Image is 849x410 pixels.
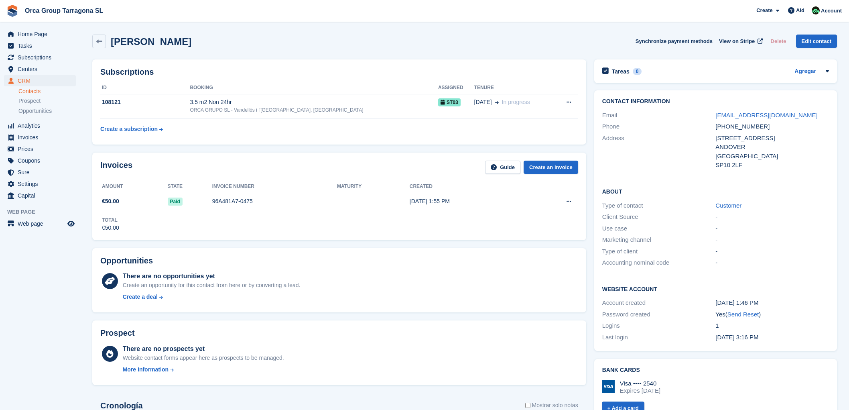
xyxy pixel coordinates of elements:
font: Settings [18,181,38,187]
font: Logins [602,322,620,329]
font: Guide [500,164,515,170]
a: Orca Group Tarragona SL [22,4,106,17]
font: [PERSON_NAME] [111,36,191,47]
a: menu [4,29,76,40]
font: Accounting nominal code [602,259,670,266]
font: In progress [502,99,530,105]
font: ) [759,311,761,318]
font: Visa •••• 2540 [620,380,657,387]
font: Type of contact [602,202,643,209]
font: Created [410,184,433,189]
button: Delete [768,35,790,48]
a: menu [4,63,76,75]
font: Home Page [18,31,47,37]
font: 1 [715,322,719,329]
font: ID [102,85,107,90]
font: [DATE] 1:55 PM [410,198,450,204]
font: Prices [18,146,33,152]
a: menu [4,190,76,201]
div: 0 [633,68,642,75]
font: - [715,236,717,243]
a: Contacts [18,88,76,95]
font: Maturity [337,184,362,189]
font: Opportunities [18,108,52,114]
font: About [602,188,622,195]
font: View on Stripe [719,38,755,44]
a: menu [4,178,76,190]
font: Assigned [438,85,463,90]
font: Orca Group Tarragona SL [25,7,103,14]
a: Agregar [794,67,816,76]
font: Capital [18,192,35,199]
font: Web page [7,209,35,215]
font: Create a deal [123,294,158,300]
font: There are no prospects yet [123,345,205,352]
a: Create a deal [123,293,301,301]
font: - [715,213,717,220]
font: Analytics [18,122,40,129]
font: Phone [602,123,619,130]
a: Prospect [18,97,76,105]
font: Tasks [18,43,32,49]
input: Mostrar solo notas [525,401,530,410]
font: ST03 [447,100,458,105]
a: Guide [485,161,520,174]
font: Create a subscription [100,126,158,132]
font: Type of client [602,248,638,255]
font: - [715,259,717,266]
a: Send Reset [727,311,759,318]
img: Tania [812,6,820,14]
font: Create an opportunity for this contact from here or by converting a lead. [123,282,301,288]
a: menu [4,143,76,155]
font: ORCA GRUPO SL - Vandellòs i l'[GEOGRAPHIC_DATA], [GEOGRAPHIC_DATA] [190,107,363,113]
font: Edit contact [802,38,831,44]
button: Synchronize payment methods [636,35,713,48]
font: Web page [18,220,43,227]
font: Marketing channel [602,236,652,243]
font: 96A481A7-0475 [212,198,253,204]
h2: Tareas [612,68,630,75]
a: Customer [715,202,741,209]
font: Subscriptions [100,67,154,76]
font: [DATE] [474,99,492,105]
font: €50.00 [102,198,119,204]
font: Address [602,135,624,141]
a: menu [4,75,76,86]
font: Create an invoice [529,164,573,170]
font: Client Source [602,213,638,220]
a: Create a subscription [100,122,163,137]
font: Use case [602,225,628,232]
a: menu [4,167,76,178]
a: menu [4,155,76,166]
font: [EMAIL_ADDRESS][DOMAIN_NAME] [715,112,817,118]
font: ( [725,311,727,318]
a: menu [4,120,76,131]
font: Prospect [100,328,135,337]
font: Invoices [18,134,38,141]
font: Opportunities [100,256,153,265]
font: Account created [602,299,646,306]
font: [DATE] 3:16 PM [715,334,758,341]
a: Store Preview [66,219,76,228]
font: ANDOVER [715,143,745,150]
a: Create an invoice [524,161,578,174]
font: Invoice number [212,184,254,189]
font: Subscriptions [18,54,51,61]
font: Last login [602,334,628,341]
font: Bank cards [602,367,640,373]
img: Visa Logo [602,380,615,393]
font: Delete [771,38,786,44]
font: Yes [715,311,725,318]
font: SP10 2LF [715,161,742,168]
font: Centers [18,66,37,72]
font: Amount [102,184,123,189]
font: [STREET_ADDRESS] [715,135,775,141]
a: menu [4,132,76,143]
font: Website account [602,286,657,292]
font: Contacts [18,88,41,94]
a: Edit contact [796,35,837,48]
img: stora-icon-8386f47178a22dfd0bd8f6a31ec36ba5ce8667c1dd55bd0f319d3a0aa187defe.svg [6,5,18,17]
font: There are no opportunities yet [123,273,215,279]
